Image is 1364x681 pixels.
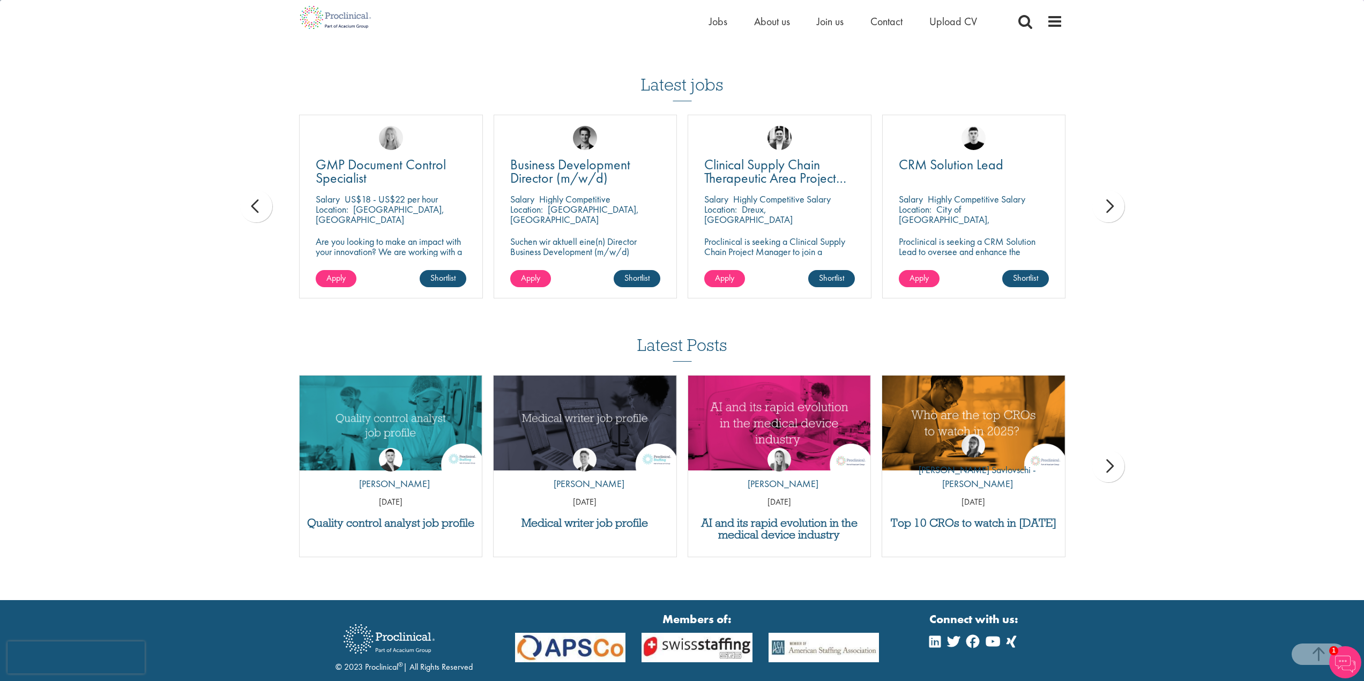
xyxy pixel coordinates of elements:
[510,203,639,226] p: [GEOGRAPHIC_DATA], [GEOGRAPHIC_DATA]
[767,448,791,472] img: Hannah Burke
[740,477,818,491] p: [PERSON_NAME]
[870,14,903,28] a: Contact
[316,236,466,287] p: Are you looking to make an impact with your innovation? We are working with a well-established ph...
[899,203,990,236] p: City of [GEOGRAPHIC_DATA], [GEOGRAPHIC_DATA]
[510,236,661,277] p: Suchen wir aktuell eine(n) Director Business Development (m/w/d) Standort: [GEOGRAPHIC_DATA] | Mo...
[573,126,597,150] img: Max Slevogt
[882,496,1065,508] p: [DATE]
[510,203,543,215] span: Location:
[351,477,430,491] p: [PERSON_NAME]
[316,155,446,187] span: GMP Document Control Specialist
[305,517,477,529] a: Quality control analyst job profile
[704,193,728,205] span: Salary
[316,203,444,226] p: [GEOGRAPHIC_DATA], [GEOGRAPHIC_DATA]
[510,158,661,185] a: Business Development Director (m/w/d)
[300,376,482,470] img: quality control analyst job profile
[326,272,346,283] span: Apply
[709,14,727,28] span: Jobs
[928,193,1025,205] p: Highly Competitive Salary
[961,126,986,150] img: Patrick Melody
[510,270,551,287] a: Apply
[316,158,466,185] a: GMP Document Control Specialist
[761,633,888,662] img: APSCo
[8,641,145,673] iframe: reCAPTCHA
[1092,450,1124,482] div: next
[240,190,272,222] div: prev
[688,496,871,508] p: [DATE]
[398,660,403,669] sup: ®
[688,376,871,470] img: AI and Its Impact on the Medical Device Industry | Proclinical
[688,376,871,470] a: Link to a post
[704,155,846,200] span: Clinical Supply Chain Therapeutic Area Project Manager
[316,203,348,215] span: Location:
[507,633,634,662] img: APSCo
[961,434,985,458] img: Theodora Savlovschi - Wicks
[546,477,624,491] p: [PERSON_NAME]
[351,448,430,496] a: Joshua Godden [PERSON_NAME]
[882,376,1065,470] img: Top 10 CROs 2025 | Proclinical
[704,203,793,226] p: Dreux, [GEOGRAPHIC_DATA]
[510,193,534,205] span: Salary
[379,126,403,150] img: Shannon Briggs
[1329,646,1338,655] span: 1
[704,236,855,287] p: Proclinical is seeking a Clinical Supply Chain Project Manager to join a dynamic team dedicated t...
[888,517,1060,529] h3: Top 10 CROs to watch in [DATE]
[515,611,879,627] strong: Members of:
[494,496,676,508] p: [DATE]
[899,270,940,287] a: Apply
[882,463,1065,490] p: [PERSON_NAME] Savlovschi - [PERSON_NAME]
[929,611,1020,627] strong: Connect with us:
[494,376,676,470] img: Medical writer job profile
[704,158,855,185] a: Clinical Supply Chain Therapeutic Area Project Manager
[641,49,724,101] h3: Latest jobs
[899,203,931,215] span: Location:
[715,272,734,283] span: Apply
[929,14,977,28] a: Upload CV
[817,14,844,28] a: Join us
[300,376,482,470] a: Link to a post
[521,272,540,283] span: Apply
[499,517,671,529] a: Medical writer job profile
[767,126,792,150] img: Edward Little
[704,203,737,215] span: Location:
[882,376,1065,470] a: Link to a post
[1329,646,1361,678] img: Chatbot
[614,270,660,287] a: Shortlist
[910,272,929,283] span: Apply
[633,633,761,662] img: APSCo
[637,336,727,362] h3: Latest Posts
[316,193,340,205] span: Salary
[510,155,630,187] span: Business Development Director (m/w/d)
[316,270,356,287] a: Apply
[754,14,790,28] a: About us
[300,496,482,508] p: [DATE]
[694,517,866,541] a: AI and its rapid evolution in the medical device industry
[345,193,438,205] p: US$18 - US$22 per hour
[539,193,610,205] p: Highly Competitive
[1092,190,1124,222] div: next
[336,616,473,673] div: © 2023 Proclinical | All Rights Reserved
[336,617,443,661] img: Proclinical Recruitment
[733,193,831,205] p: Highly Competitive Salary
[573,448,597,472] img: George Watson
[546,448,624,496] a: George Watson [PERSON_NAME]
[899,193,923,205] span: Salary
[494,376,676,470] a: Link to a post
[882,434,1065,496] a: Theodora Savlovschi - Wicks [PERSON_NAME] Savlovschi - [PERSON_NAME]
[899,158,1049,171] a: CRM Solution Lead
[899,155,1003,174] span: CRM Solution Lead
[420,270,466,287] a: Shortlist
[899,236,1049,277] p: Proclinical is seeking a CRM Solution Lead to oversee and enhance the Salesforce platform for EME...
[704,270,745,287] a: Apply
